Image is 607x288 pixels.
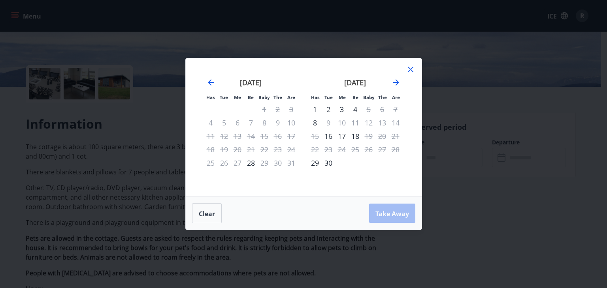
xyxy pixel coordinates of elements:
[231,156,244,170] td: Not available. Wednesday, August 27, 2025
[308,116,322,129] div: Check-in only available
[308,156,322,170] td: Choose mánudagur, 29. september 2025 as your check-in date. It’s available.
[335,116,349,129] td: Not available. Wednesday, September 10, 2025
[392,94,400,100] font: Are
[389,103,402,116] td: Not available. Sunday, September 7, 2025
[217,129,231,143] td: Not available. Tuesday, August 12, 2025
[353,94,358,100] font: Be
[308,103,322,116] td: Choose mánudagur, 1. september 2025 as your check-in date. It’s available.
[339,94,346,100] font: Me
[285,129,298,143] td: Not available. Sunday, August 17, 2025
[335,103,349,116] td: Choose miðvikudagur, 3. september 2025 as your check-in date. It’s available.
[322,116,335,129] td: Not available. Tuesday, September 9, 2025
[362,103,375,116] div: Check-out only available
[322,129,335,143] div: Check-in only available
[204,156,217,170] td: Not available. Monday, August 25, 2025
[313,105,317,114] font: 1
[271,129,285,143] td: Not available. Saturday, August 16, 2025
[204,143,217,156] td: Not available. Monday, August 18, 2025
[349,129,362,143] td: Choose fimmtudagur, 18. september 2025 as your check-in date. It’s available.
[258,156,271,170] td: Not available. Friday, August 29, 2025
[322,129,335,143] td: Choose þriðjudagur, 16. september 2025 as your check-in date. It’s available.
[204,116,217,129] td: Not available. Monday, August 4, 2025
[248,94,254,100] font: Be
[231,143,244,156] td: Not available. Wednesday, August 20, 2025
[349,103,362,116] td: Choose fimmtudagur, 4. september 2025 as your check-in date. It’s available.
[204,129,217,143] td: Not available. Monday, August 11, 2025
[271,116,285,129] td: Not available. Saturday, August 9, 2025
[322,143,335,156] td: Not available. Tuesday, September 23, 2025
[247,158,255,168] font: 28
[285,116,298,129] td: Not available. Sunday, August 10, 2025
[340,105,344,114] font: 3
[362,116,375,129] td: Not available. Friday, September 12, 2025
[285,143,298,156] td: Not available. Sunday, August 24, 2025
[335,129,349,143] td: Choose miðvikudagur, 17. september 2025 as your check-in date. It’s available.
[206,78,216,87] div: Move backward to switch to the previous month.
[338,131,346,141] font: 17
[258,156,271,170] div: Check-out only available
[271,103,285,116] td: Not available. Saturday, August 2, 2025
[324,131,332,141] font: 16
[285,103,298,116] td: Not available. Sunday, August 3, 2025
[367,105,371,114] font: 5
[375,103,389,116] td: Not available. Saturday, September 6, 2025
[244,129,258,143] td: Not available. Thursday, August 14, 2025
[258,103,271,116] td: Not available. Friday, August 1, 2025
[308,103,322,116] div: Check-in only available
[206,94,215,100] font: Has
[308,129,322,143] td: Not available. Monday, September 15, 2025
[322,103,335,116] td: Choose þriðjudagur, 2. september 2025 as your check-in date. It’s available.
[287,94,295,100] font: Are
[375,116,389,129] td: Not available. Saturday, September 13, 2025
[362,143,375,156] td: Not available. Friday, September 26, 2025
[362,129,375,143] div: Check-out only available
[285,156,298,170] td: Not available. Sunday, August 31, 2025
[326,118,330,127] font: 9
[362,103,375,116] td: Not available. Friday, September 5, 2025
[389,143,402,156] td: Not available. Sunday, September 28, 2025
[258,143,271,156] td: Not available. Friday, August 22, 2025
[308,156,322,170] div: Check-in only available
[308,116,322,129] td: Choose mánudagur, 8. september 2025 as your check-in date. It’s available.
[260,158,268,168] font: 29
[234,94,241,100] font: Me
[217,116,231,129] td: Not available. Tuesday, August 5, 2025
[244,156,258,170] td: Choose fimmtudagur, 28. ágúst 2025 as your check-in date. It’s available.
[231,129,244,143] td: Not available. Wednesday, August 13, 2025
[349,143,362,156] td: Not available. Thursday, September 25, 2025
[258,94,270,100] font: Baby
[311,158,319,168] font: 29
[324,94,333,100] font: Tue
[349,116,362,129] td: Not available. Thursday, September 11, 2025
[308,143,322,156] td: Not available. Monday, September 22, 2025
[244,143,258,156] td: Not available. Thursday, August 21, 2025
[335,143,349,156] td: Not available. Wednesday, September 24, 2025
[313,118,317,127] font: 8
[258,129,271,143] td: Not available. Friday, August 15, 2025
[231,116,244,129] td: Not available. Wednesday, August 6, 2025
[220,94,228,100] font: Tue
[199,209,215,218] font: Clear
[363,94,375,100] font: Baby
[344,78,366,87] font: [DATE]
[375,143,389,156] td: Not available. Saturday, September 27, 2025
[195,68,412,187] div: Calendar
[365,131,373,141] font: 19
[244,116,258,129] td: Not available. Thursday, August 7, 2025
[324,158,332,168] font: 30
[192,203,222,224] button: Clear
[271,156,285,170] td: Not available. Saturday, August 30, 2025
[378,94,387,100] font: The
[326,105,330,114] font: 2
[311,94,320,100] font: Has
[375,129,389,143] td: Not available. Saturday, September 20, 2025
[351,131,359,141] font: 18
[244,156,258,170] div: Check-in only available
[273,94,282,100] font: The
[258,116,271,129] td: Not available. Friday, August 8, 2025
[240,78,262,87] font: [DATE]
[271,143,285,156] td: Not available. Saturday, August 23, 2025
[322,116,335,129] div: Check-out only available
[362,129,375,143] td: Not available. Friday, September 19, 2025
[391,78,401,87] div: Move forward to switch to the next month.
